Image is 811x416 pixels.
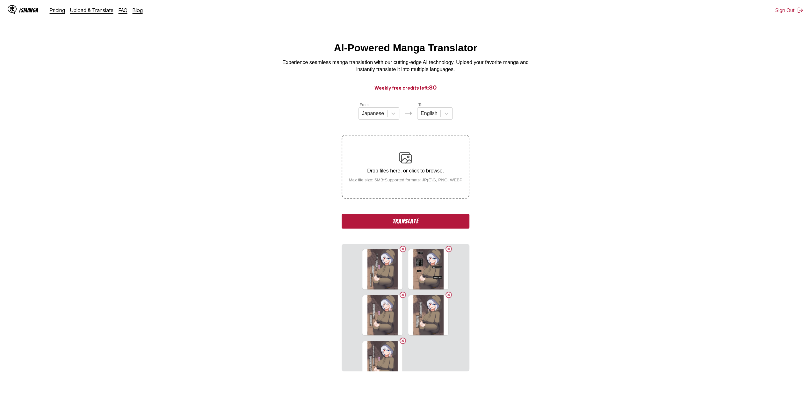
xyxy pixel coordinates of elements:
span: 80 [429,84,437,91]
button: Delete image [399,291,407,299]
button: Translate [342,214,469,229]
p: Drop files here, or click to browse. [344,168,467,174]
button: Delete image [445,291,453,299]
a: Pricing [50,7,65,13]
button: Delete image [399,337,407,345]
button: Delete image [399,245,407,253]
img: Languages icon [404,109,412,117]
a: FAQ [119,7,127,13]
label: To [418,103,423,107]
img: IsManga Logo [8,5,17,14]
small: Max file size: 5MB • Supported formats: JP(E)G, PNG, WEBP [344,178,467,182]
button: Delete image [445,245,453,253]
h3: Weekly free credits left: [15,84,796,91]
h1: AI-Powered Manga Translator [334,42,477,54]
div: IsManga [19,7,38,13]
button: Sign Out [775,7,803,13]
p: Experience seamless manga translation with our cutting-edge AI technology. Upload your favorite m... [278,59,533,73]
a: Blog [133,7,143,13]
a: Upload & Translate [70,7,113,13]
label: From [360,103,369,107]
img: Sign out [797,7,803,13]
a: IsManga LogoIsManga [8,5,50,15]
